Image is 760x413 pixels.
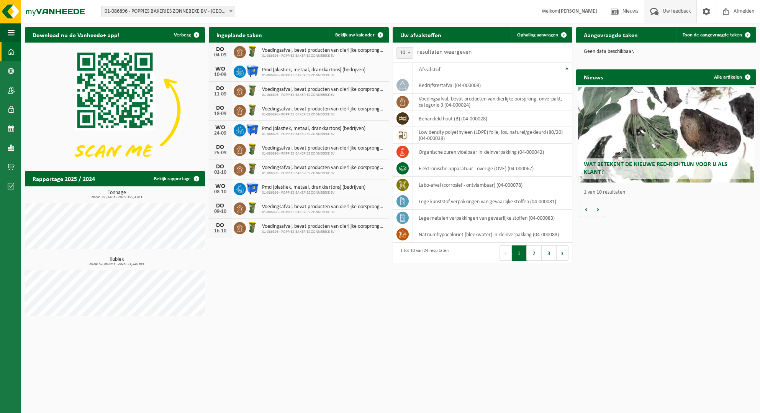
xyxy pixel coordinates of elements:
[413,77,573,94] td: bedrijfsrestafval (04-000008)
[262,165,385,171] span: Voedingsafval, bevat producten van dierlijke oorsprong, onverpakt, categorie 3
[246,162,259,175] img: WB-0060-HPE-GN-50
[262,93,385,97] span: 01-086896 - POPPIES BAKERIES ZONNEBEKE BV
[413,160,573,177] td: elektronische apparatuur - overige (OVE) (04-000067)
[246,221,259,234] img: WB-0060-HPE-GN-50
[329,27,388,43] a: Bekijk uw kalender
[527,245,542,261] button: 2
[246,201,259,214] img: WB-0060-HPE-GN-50
[413,110,573,127] td: behandeld hout (B) (04-000028)
[262,184,365,191] span: Pmd (plastiek, metaal, drankkartons) (bedrijven)
[213,189,228,195] div: 08-10
[213,183,228,189] div: WO
[262,87,385,93] span: Voedingsafval, bevat producten van dierlijke oorsprong, onverpakt, categorie 3
[511,27,572,43] a: Ophaling aanvragen
[25,43,205,178] img: Download de VHEPlus App
[246,45,259,58] img: WB-0060-HPE-GN-50
[213,203,228,209] div: DO
[683,33,742,38] span: Toon de aangevraagde taken
[584,161,727,175] span: Wat betekent de nieuwe RED-richtlijn voor u als klant?
[213,72,228,77] div: 10-09
[413,210,573,226] td: lege metalen verpakkingen van gevaarlijke stoffen (04-000083)
[213,53,228,58] div: 04-09
[213,170,228,175] div: 02-10
[29,262,205,266] span: 2024: 32,060 m3 - 2025: 21,440 m3
[559,8,597,14] strong: [PERSON_NAME]
[262,54,385,58] span: 01-086896 - POPPIES BAKERIES ZONNEBEKE BV
[413,94,573,110] td: voedingsafval, bevat producten van dierlijke oorsprong, onverpakt, categorie 3 (04-000024)
[584,49,749,54] p: Geen data beschikbaar.
[396,47,413,59] span: 10
[213,144,228,150] div: DO
[213,66,228,72] div: WO
[396,245,449,262] div: 1 tot 10 van 24 resultaten
[262,126,365,132] span: Pmd (plastiek, metaal, drankkartons) (bedrijven)
[213,105,228,111] div: DO
[262,106,385,112] span: Voedingsafval, bevat producten van dierlijke oorsprong, onverpakt, categorie 3
[246,143,259,156] img: WB-0060-HPE-GN-50
[413,193,573,210] td: lege kunststof verpakkingen van gevaarlijke stoffen (04-000081)
[676,27,755,43] a: Toon de aangevraagde taken
[262,112,385,117] span: 01-086896 - POPPIES BAKERIES ZONNEBEKE BV
[262,224,385,230] span: Voedingsafval, bevat producten van dierlijke oorsprong, onverpakt, categorie 3
[213,229,228,234] div: 16-10
[213,131,228,136] div: 24-09
[213,92,228,97] div: 11-09
[213,150,228,156] div: 25-09
[419,67,441,73] span: Afvalstof
[413,127,573,144] td: low density polyethyleen (LDPE) folie, los, naturel/gekleurd (80/20) (04-000038)
[576,27,645,42] h2: Aangevraagde taken
[213,164,228,170] div: DO
[413,177,573,193] td: labo-afval (corrosief - ontvlambaar) (04-000078)
[512,245,527,261] button: 1
[262,230,385,234] span: 01-086896 - POPPIES BAKERIES ZONNEBEKE BV
[262,132,365,137] span: 01-086896 - POPPIES BAKERIES ZONNEBEKE BV
[335,33,375,38] span: Bekijk uw kalender
[246,84,259,97] img: WB-0060-HPE-GN-50
[213,86,228,92] div: DO
[213,46,228,53] div: DO
[246,104,259,117] img: WB-0060-HPE-GN-50
[413,144,573,160] td: organische zuren vloeibaar in kleinverpakking (04-000042)
[213,209,228,214] div: 09-10
[262,151,385,156] span: 01-086896 - POPPIES BAKERIES ZONNEBEKE BV
[262,204,385,210] span: Voedingsafval, bevat producten van dierlijke oorsprong, onverpakt, categorie 3
[262,171,385,176] span: 01-086896 - POPPIES BAKERIES ZONNEBEKE BV
[29,257,205,266] h3: Kubiek
[25,171,103,186] h2: Rapportage 2025 / 2024
[578,87,754,183] a: Wat betekent de nieuwe RED-richtlijn voor u als klant?
[102,6,235,17] span: 01-086896 - POPPIES BAKERIES ZONNEBEKE BV - ZONNEBEKE
[262,145,385,151] span: Voedingsafval, bevat producten van dierlijke oorsprong, onverpakt, categorie 3
[517,33,558,38] span: Ophaling aanvragen
[25,27,127,42] h2: Download nu de Vanheede+ app!
[213,125,228,131] div: WO
[213,111,228,117] div: 18-09
[246,182,259,195] img: WB-1100-HPE-BE-01
[584,190,752,195] p: 1 van 10 resultaten
[397,48,413,58] span: 10
[246,123,259,136] img: WB-1100-HPE-BE-01
[262,210,385,215] span: 01-086896 - POPPIES BAKERIES ZONNEBEKE BV
[29,190,205,199] h3: Tonnage
[262,191,365,195] span: 01-086896 - POPPIES BAKERIES ZONNEBEKE BV
[168,27,204,43] button: Verberg
[576,69,611,84] h2: Nieuws
[580,202,592,217] button: Vorige
[413,226,573,243] td: natriumhypochloriet (bleekwater) in kleinverpakking (04-000088)
[557,245,568,261] button: Next
[708,69,755,85] a: Alle artikelen
[393,27,449,42] h2: Uw afvalstoffen
[262,48,385,54] span: Voedingsafval, bevat producten van dierlijke oorsprong, onverpakt, categorie 3
[29,196,205,199] span: 2024: 363,446 t - 2025: 195,470 t
[101,6,235,17] span: 01-086896 - POPPIES BAKERIES ZONNEBEKE BV - ZONNEBEKE
[262,67,365,73] span: Pmd (plastiek, metaal, drankkartons) (bedrijven)
[262,73,365,78] span: 01-086896 - POPPIES BAKERIES ZONNEBEKE BV
[246,64,259,77] img: WB-1100-HPE-BE-01
[213,222,228,229] div: DO
[174,33,191,38] span: Verberg
[542,245,557,261] button: 3
[592,202,604,217] button: Volgende
[500,245,512,261] button: Previous
[417,49,472,55] label: resultaten weergeven
[148,171,204,186] a: Bekijk rapportage
[209,27,270,42] h2: Ingeplande taken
